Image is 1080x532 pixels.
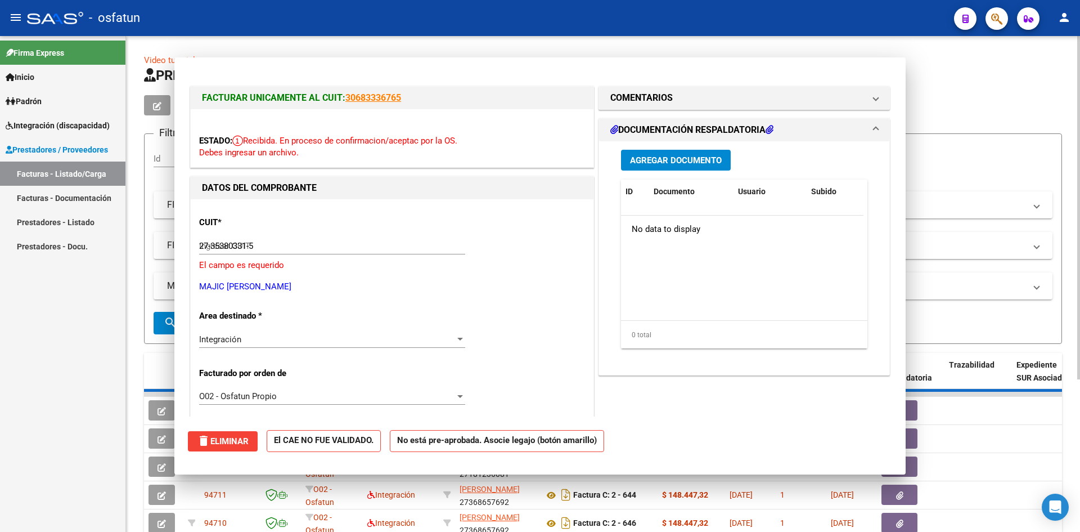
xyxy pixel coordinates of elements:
[154,125,192,141] h3: Filtros
[199,216,315,229] p: CUIT
[1012,353,1074,403] datatable-header-cell: Expediente SUR Asociado
[559,514,573,532] i: Descargar documento
[573,519,636,528] strong: Factura C: 2 - 646
[807,180,863,204] datatable-header-cell: Subido
[599,87,889,109] mat-expansion-panel-header: COMENTARIOS
[811,187,836,196] span: Subido
[199,334,241,345] span: Integración
[89,6,140,30] span: - osfatun
[6,47,64,59] span: Firma Express
[267,430,381,452] strong: El CAE NO FUE VALIDADO.
[1016,360,1066,382] span: Expediente SUR Asociado
[621,321,867,349] div: 0 total
[621,216,863,244] div: No data to display
[780,518,785,527] span: 1
[599,119,889,141] mat-expansion-panel-header: DOCUMENTACIÓN RESPALDATORIA
[6,71,34,83] span: Inicio
[599,141,889,375] div: DOCUMENTACIÓN RESPALDATORIA
[944,353,1012,403] datatable-header-cell: Trazabilidad
[559,486,573,504] i: Descargar documento
[730,490,753,499] span: [DATE]
[630,155,722,166] span: Agregar Documento
[738,187,766,196] span: Usuario
[390,430,604,452] strong: No está pre-aprobada. Asocie legajo (botón amarillo)
[199,259,585,272] p: El campo es requerido
[649,180,733,204] datatable-header-cell: Documento
[167,280,1025,292] mat-panel-title: MAS FILTROS
[202,182,317,193] strong: DATOS DEL COMPROBANTE
[460,483,535,507] div: 27368657692
[573,491,636,500] strong: Factura C: 2 - 644
[197,436,249,446] span: Eliminar
[204,518,227,527] span: 94710
[188,431,258,451] button: Eliminar
[863,180,919,204] datatable-header-cell: Acción
[199,415,585,428] p: Debes elegir un area.
[164,316,177,329] mat-icon: search
[199,310,315,323] p: Area destinado *
[662,490,708,499] strong: $ 148.447,32
[662,518,708,527] strong: $ 148.447,32
[167,199,1025,211] mat-panel-title: FILTROS DEL COMPROBANTE
[780,490,785,499] span: 1
[202,92,345,103] span: FACTURAR UNICAMENTE AL CUIT:
[199,146,585,159] p: Debes ingresar un archivo.
[199,136,232,146] span: ESTADO:
[204,490,227,499] span: 94711
[345,92,401,103] a: 30683336765
[367,518,415,527] span: Integración
[9,11,22,24] mat-icon: menu
[610,91,673,105] h1: COMENTARIOS
[460,513,520,522] span: [PERSON_NAME]
[197,434,210,448] mat-icon: delete
[949,360,994,369] span: Trazabilidad
[1057,11,1071,24] mat-icon: person
[199,391,277,401] span: O02 - Osfatun Propio
[6,95,42,108] span: Padrón
[625,187,633,196] span: ID
[6,119,110,132] span: Integración (discapacidad)
[1042,494,1069,521] div: Open Intercom Messenger
[144,68,623,83] span: PRESTADORES -> Listado de CPBTs Emitidos por Prestadores / Proveedores
[367,490,415,499] span: Integración
[232,136,457,146] span: Recibida. En proceso de confirmacion/aceptac por la OS.
[733,180,807,204] datatable-header-cell: Usuario
[877,353,944,403] datatable-header-cell: Doc Respaldatoria
[621,180,649,204] datatable-header-cell: ID
[167,239,1025,252] mat-panel-title: FILTROS DE INTEGRACION
[6,144,108,156] span: Prestadores / Proveedores
[164,318,275,328] span: Buscar Comprobante
[831,518,854,527] span: [DATE]
[730,518,753,527] span: [DATE]
[305,485,334,520] span: O02 - Osfatun Propio
[621,150,731,171] button: Agregar Documento
[199,367,315,380] p: Facturado por orden de
[881,360,932,382] span: Doc Respaldatoria
[199,280,585,293] p: MAJIC [PERSON_NAME]
[654,187,695,196] span: Documento
[460,485,520,494] span: [PERSON_NAME]
[610,123,773,137] h1: DOCUMENTACIÓN RESPALDATORIA
[144,55,195,65] a: Video tutorial
[831,490,854,499] span: [DATE]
